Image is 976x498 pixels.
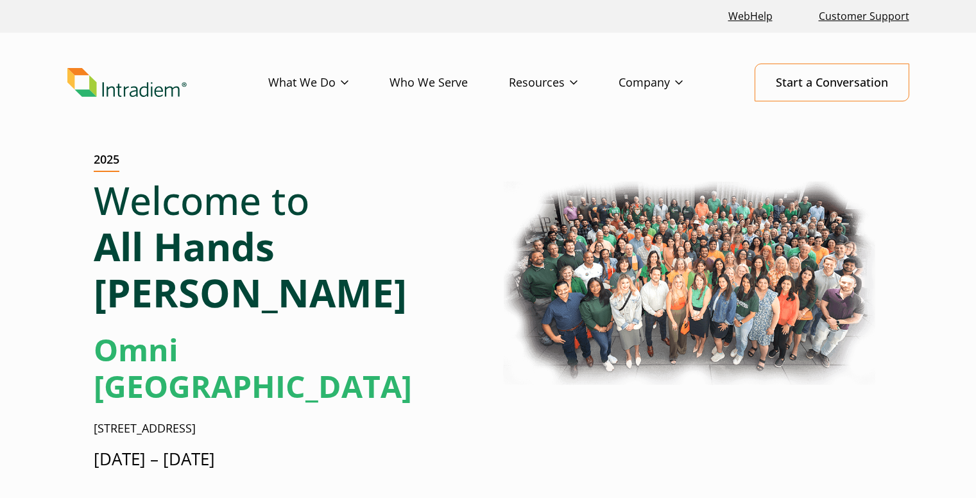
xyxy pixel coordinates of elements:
strong: [PERSON_NAME] [94,266,407,319]
p: [STREET_ADDRESS] [94,420,478,437]
strong: All Hands [94,220,275,273]
p: [DATE] – [DATE] [94,447,478,471]
h1: Welcome to [94,177,478,316]
a: Link to homepage of Intradiem [67,68,268,98]
a: Start a Conversation [755,64,909,101]
h2: 2025 [94,153,119,172]
img: Intradiem [67,68,187,98]
strong: Omni [GEOGRAPHIC_DATA] [94,329,412,408]
a: Resources [509,64,619,101]
a: Who We Serve [390,64,509,101]
a: Customer Support [814,3,914,30]
a: What We Do [268,64,390,101]
a: Link opens in a new window [723,3,778,30]
a: Company [619,64,724,101]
